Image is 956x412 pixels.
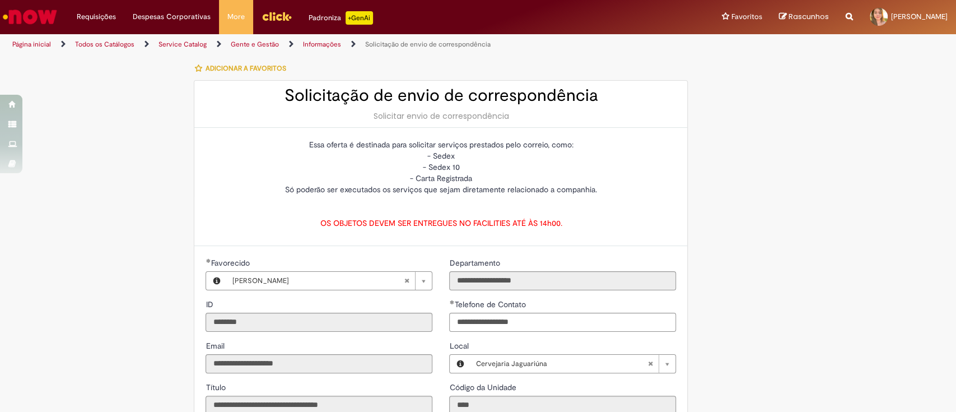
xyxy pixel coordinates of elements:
[365,40,491,49] a: Solicitação de envio de correspondência
[232,272,404,290] span: [PERSON_NAME]
[346,11,373,25] p: +GenAi
[133,11,211,22] span: Despesas Corporativas
[77,11,116,22] span: Requisições
[475,355,647,373] span: Cervejaria Jaguariúna
[398,272,415,290] abbr: Limpar campo Favorecido
[8,34,629,55] ul: Trilhas de página
[303,40,341,49] a: Informações
[206,299,215,310] label: Somente leitura - ID
[449,258,502,268] span: Somente leitura - Departamento
[158,40,207,49] a: Service Catalog
[449,382,518,392] span: Somente leitura - Código da Unidade
[450,355,470,373] button: Local, Visualizar este registro Cervejaria Jaguariúna
[206,299,215,309] span: Somente leitura - ID
[891,12,948,21] span: [PERSON_NAME]
[12,40,51,49] a: Página inicial
[206,86,676,105] h2: Solicitação de envio de correspondência
[206,110,676,122] div: Solicitar envio de correspondência
[206,382,227,392] span: Somente leitura - Título
[226,272,432,290] a: [PERSON_NAME]Limpar campo Favorecido
[449,300,454,304] span: Obrigatório Preenchido
[206,139,676,195] p: Essa oferta é destinada para solicitar serviços prestados pelo correio, como: - Sedex - Sedex 10 ...
[1,6,59,28] img: ServiceNow
[789,11,829,22] span: Rascunhos
[206,272,226,290] button: Favorecido, Visualizar este registro Fernanda Amancio de Freitas
[206,313,432,332] input: ID
[449,341,470,351] span: Local
[227,11,245,22] span: More
[320,218,562,228] span: OS OBJETOS DEVEM SER ENTREGUES NO FACILITIES ATÉ ÀS 14h00.
[75,40,134,49] a: Todos os Catálogos
[449,271,676,290] input: Departamento
[194,57,292,80] button: Adicionar a Favoritos
[470,355,675,373] a: Cervejaria JaguariúnaLimpar campo Local
[779,12,829,22] a: Rascunhos
[449,313,676,332] input: Telefone de Contato
[449,257,502,269] label: Somente leitura - Departamento
[211,258,251,268] span: Necessários - Favorecido
[309,11,373,25] div: Padroniza
[731,11,762,22] span: Favoritos
[642,355,659,373] abbr: Limpar campo Local
[231,40,279,49] a: Gente e Gestão
[205,64,286,73] span: Adicionar a Favoritos
[206,382,227,393] label: Somente leitura - Título
[206,340,226,351] label: Somente leitura - Email
[206,354,432,373] input: Email
[454,299,528,309] span: Telefone de Contato
[262,8,292,25] img: click_logo_yellow_360x200.png
[449,382,518,393] label: Somente leitura - Código da Unidade
[206,258,211,263] span: Obrigatório Preenchido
